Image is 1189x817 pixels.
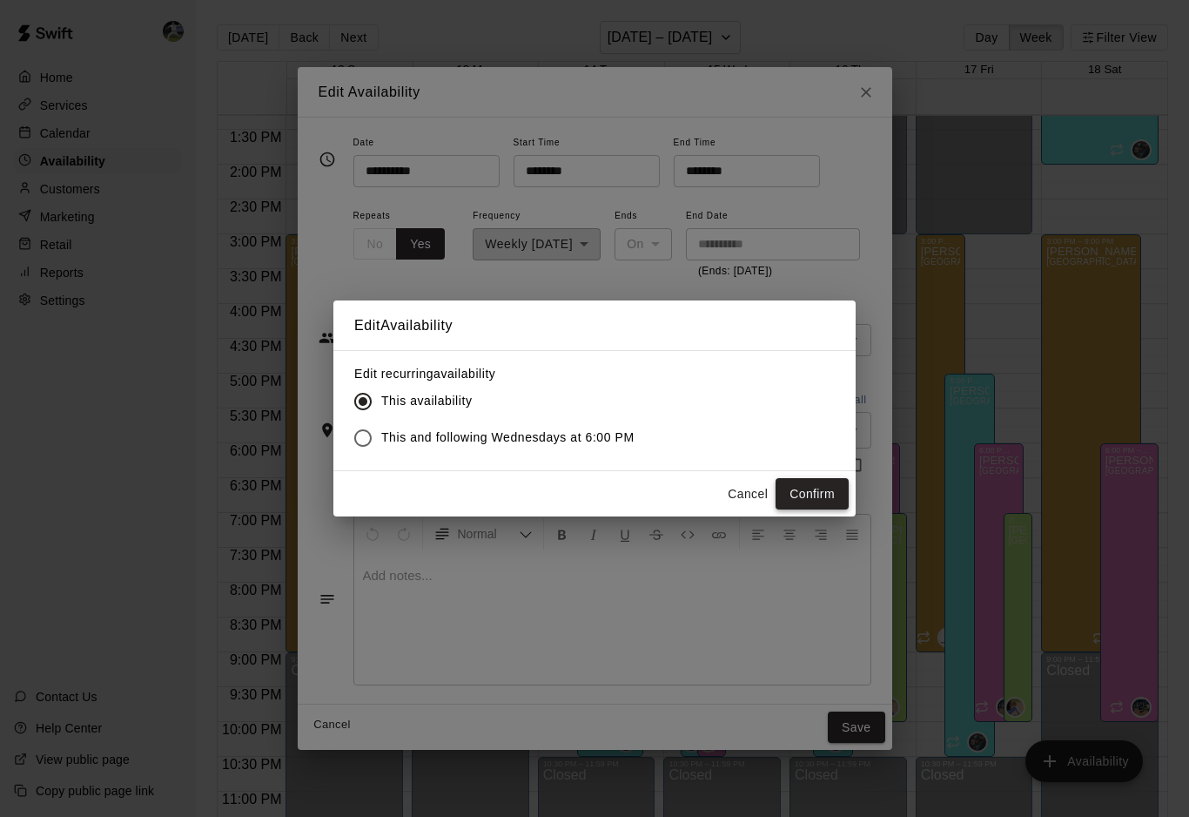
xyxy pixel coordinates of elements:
[776,478,849,510] button: Confirm
[354,365,648,382] label: Edit recurring availability
[333,300,856,351] h2: Edit Availability
[720,478,776,510] button: Cancel
[381,429,635,447] span: This and following Wednesdays at 6:00 PM
[381,392,472,410] span: This availability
